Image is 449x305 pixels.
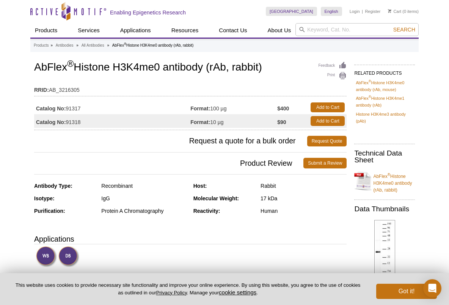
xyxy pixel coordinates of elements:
a: Products [30,23,62,38]
strong: Molecular Weight: [193,195,239,201]
td: 100 µg [190,101,277,114]
div: Human [261,208,347,214]
img: AbFlex<sup>®</sup> Histone H3K4me0 antibody (rAb, rabbit) tested by Western blot. [374,220,395,279]
strong: Catalog No: [36,105,66,112]
h1: AbFlex Histone H3K4me0 antibody (rAb, rabbit) [34,61,347,74]
strong: $90 [277,119,286,126]
a: Contact Us [214,23,251,38]
h2: Data Thumbnails [354,206,415,212]
sup: ® [67,59,74,69]
a: Add to Cart [311,116,345,126]
a: All Antibodies [82,42,104,49]
a: Applications [116,23,155,38]
strong: Host: [193,183,207,189]
sup: ® [124,42,126,46]
strong: RRID: [34,86,49,93]
button: Got it! [376,284,437,299]
a: Services [73,23,104,38]
img: Your Cart [388,9,391,13]
div: Rabbit [261,182,347,189]
div: Open Intercom Messenger [423,279,441,297]
a: Submit a Review [303,158,347,168]
td: AB_3216305 [34,82,347,94]
span: Search [393,27,415,33]
a: Add to Cart [311,102,345,112]
img: Western Blot Validated [36,246,57,267]
a: Register [365,9,380,14]
li: » [50,43,53,47]
strong: Reactivity: [193,208,220,214]
p: This website uses cookies to provide necessary site functionality and improve your online experie... [12,282,364,296]
td: 91317 [34,101,190,114]
a: Antibodies [56,42,74,49]
a: Resources [167,23,203,38]
strong: Format: [190,105,210,112]
span: Request a quote for a bulk order [34,136,307,146]
div: Protein A Chromatography [101,208,187,214]
a: About Us [263,23,296,38]
div: IgG [101,195,187,202]
strong: Purification: [34,208,65,214]
strong: Format: [190,119,210,126]
h2: Enabling Epigenetics Research [110,9,186,16]
a: Cart [388,9,401,14]
span: Product Review [34,158,303,168]
li: | [362,7,363,16]
h2: RELATED PRODUCTS [354,64,415,78]
a: AbFlex®Histone H3K4me1 antibody (rAb) [356,95,413,108]
a: Privacy Policy [156,290,187,296]
li: (0 items) [388,7,419,16]
a: Histone H3K4me3 antibody (pAb) [356,111,413,124]
a: [GEOGRAPHIC_DATA] [266,7,317,16]
strong: Isotype: [34,195,55,201]
strong: $400 [277,105,289,112]
img: Dot Blot Validated [58,246,79,267]
a: Feedback [318,61,347,70]
strong: Catalog No: [36,119,66,126]
a: English [321,7,342,16]
a: Login [350,9,360,14]
a: Products [34,42,49,49]
li: » [76,43,78,47]
a: Print [318,72,347,80]
div: 17 kDa [261,195,347,202]
button: cookie settings [219,289,256,296]
input: Keyword, Cat. No. [295,23,419,36]
div: Recombinant [101,182,187,189]
li: AbFlex Histone H3K4me0 antibody (rAb, rabbit) [112,43,194,47]
button: Search [391,26,418,33]
a: Request Quote [307,136,347,146]
a: AbFlex®Histone H3K4me0 antibody (rAb, rabbit) [354,168,415,193]
td: 10 µg [190,114,277,128]
sup: ® [369,79,371,83]
h2: Technical Data Sheet [354,150,415,164]
sup: ® [369,95,371,99]
li: » [107,43,109,47]
strong: Antibody Type: [34,183,72,189]
td: 91318 [34,114,190,128]
sup: ® [388,173,390,177]
a: AbFlex®Histone H3K4me0 antibody (rAb, mouse) [356,79,413,93]
h3: Applications [34,233,347,245]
